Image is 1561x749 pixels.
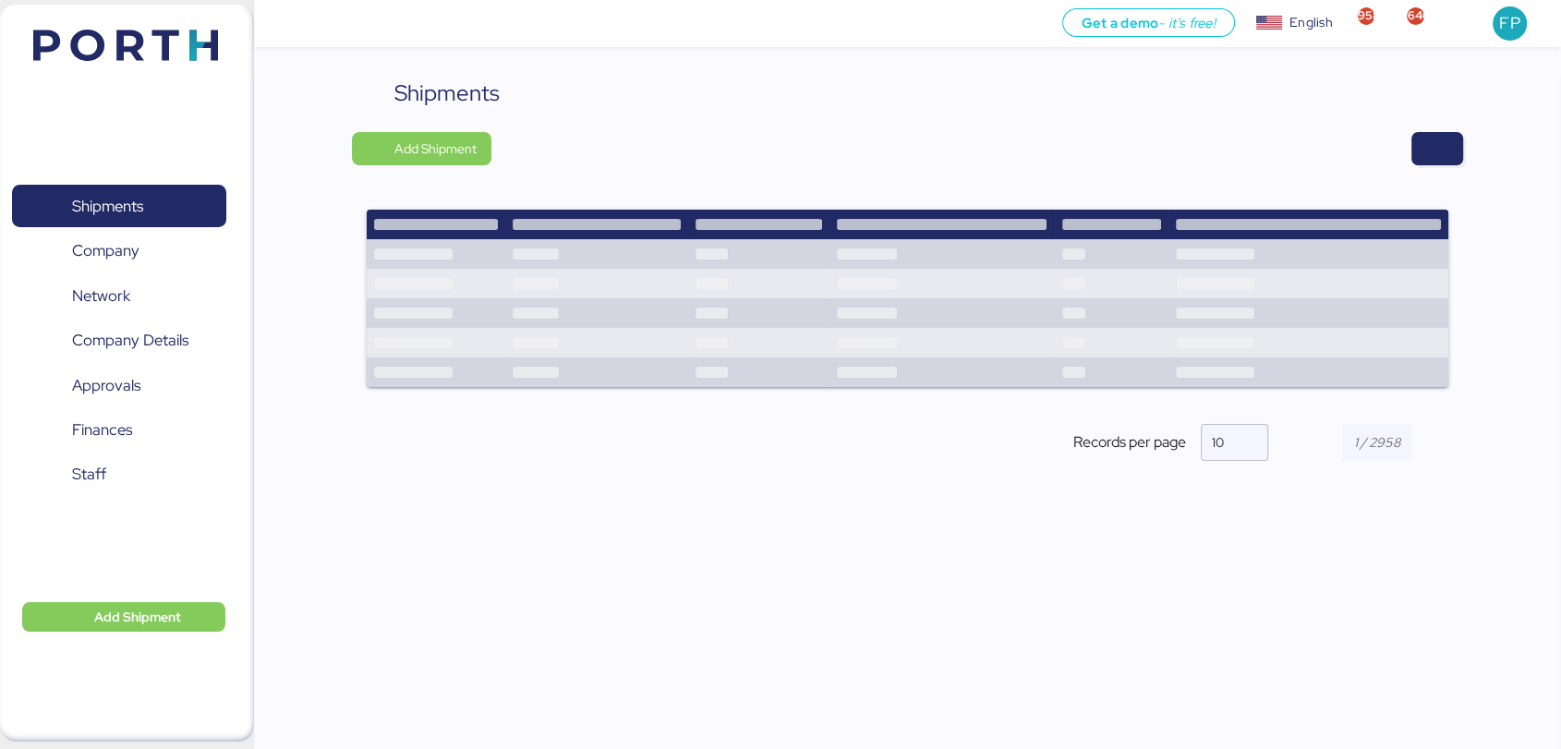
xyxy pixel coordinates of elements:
a: Staff [12,453,226,496]
span: Staff [72,461,106,488]
a: Network [12,274,226,317]
button: Menu [265,8,296,40]
a: Shipments [12,185,226,227]
button: Add Shipment [352,132,491,165]
span: Company [72,237,139,264]
span: Add Shipment [94,606,181,628]
div: Shipments [394,77,500,110]
a: Company Details [12,320,226,362]
span: Add Shipment [394,138,477,160]
div: English [1289,13,1332,32]
a: Finances [12,409,226,452]
span: Company Details [72,327,188,354]
span: FP [1499,11,1519,35]
span: Shipments [72,193,143,220]
a: Company [12,230,226,272]
span: Network [72,283,130,309]
span: Approvals [72,372,140,399]
a: Approvals [12,364,226,406]
span: 10 [1212,434,1224,451]
span: Records per page [1073,431,1186,453]
span: Finances [72,417,132,443]
input: 1 / 2958 [1342,424,1411,461]
button: Add Shipment [22,602,225,632]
